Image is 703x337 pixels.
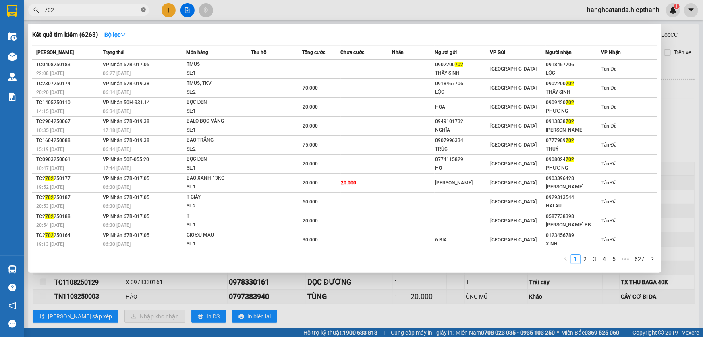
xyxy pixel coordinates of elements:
span: Tổng cước [302,50,325,55]
div: TC0408250183 [36,61,100,69]
span: 20.000 [303,218,318,224]
div: SL: 1 [187,164,247,173]
span: 70.000 [303,85,318,91]
div: 0949101732 [435,117,490,126]
div: TC2904250067 [36,117,100,126]
div: PHƯƠNG [546,164,601,172]
div: BALO BỌC VÀNG [187,117,247,126]
span: 702 [45,195,54,200]
span: 17:18 [DATE] [103,128,131,133]
span: Tản Đà [602,180,617,186]
li: 627 [632,254,647,264]
span: 20.000 [303,180,318,186]
div: SL: 1 [187,240,247,249]
span: search [33,7,39,13]
div: 0587738398 [546,212,601,221]
span: Người gửi [435,50,457,55]
span: 06:14 [DATE] [103,90,131,95]
span: 15:19 [DATE] [36,147,64,152]
li: Previous Page [561,254,571,264]
span: 06:34 [DATE] [103,109,131,114]
span: Tản Đà [602,161,617,167]
div: LỘC [546,69,601,77]
span: [GEOGRAPHIC_DATA] [491,123,537,129]
img: warehouse-icon [8,32,17,41]
div: SL: 1 [187,221,247,230]
span: VP Nhận [601,50,621,55]
span: VP Nhận 67B-019.38 [103,81,149,86]
div: TC2 250164 [36,231,100,240]
div: GIỎ ĐỦ MÀU [187,231,247,240]
div: SL: 1 [187,126,247,135]
span: [GEOGRAPHIC_DATA] [491,85,537,91]
span: [GEOGRAPHIC_DATA] [491,66,537,72]
span: 20.000 [303,123,318,129]
a: 627 [632,255,647,264]
div: [PERSON_NAME] [435,179,490,187]
span: 19:52 [DATE] [36,184,64,190]
span: VP Nhận 67B-019.38 [103,138,149,143]
img: solution-icon [8,93,17,101]
span: 702 [45,214,54,219]
span: VP Nhận 67B-019.38 [103,119,149,124]
span: VP Nhận 67B-017.05 [103,195,149,200]
span: Trạng thái [103,50,124,55]
div: LỘC [435,88,490,96]
div: BỌC ĐEN [187,98,247,107]
span: 06:30 [DATE] [103,222,131,228]
div: THUÝ [546,145,601,153]
div: BỌC ĐEN [187,155,247,164]
div: TC1604250088 [36,136,100,145]
div: TC2307250174 [36,80,100,88]
div: TC0903250061 [36,155,100,164]
span: 20:20 [DATE] [36,90,64,95]
span: 702 [45,232,54,238]
span: 06:44 [DATE] [103,147,131,152]
div: TC1405250110 [36,98,100,107]
span: Món hàng [186,50,208,55]
div: 0907996334 [435,136,490,145]
div: TMUS [187,60,247,69]
span: Tản Đà [602,142,617,148]
div: BAO XANH 13KG [187,174,247,183]
span: VP Gửi [490,50,506,55]
span: 10:47 [DATE] [36,165,64,171]
div: TC2 250188 [36,212,100,221]
span: VP Nhận 50F-055.20 [103,157,149,162]
span: close-circle [141,7,146,12]
div: SL: 2 [187,202,247,211]
span: notification [8,302,16,310]
li: 1 [571,254,581,264]
span: VP Nhận 50H-931.14 [103,100,150,105]
span: Nhãn [392,50,404,55]
span: 06:30 [DATE] [103,184,131,190]
span: 20:53 [DATE] [36,203,64,209]
span: 702 [566,100,574,105]
span: VP Nhận 67B-017.05 [103,232,149,238]
span: 17:44 [DATE] [103,165,131,171]
div: [PERSON_NAME] [546,183,601,191]
span: VP Nhận 67B-017.05 [103,62,149,67]
span: ••• [619,254,632,264]
div: T [187,212,247,221]
div: SL: 1 [187,183,247,192]
div: TMUS, TKV [187,79,247,88]
div: XINH [546,240,601,248]
div: 0774115829 [435,155,490,164]
span: 06:30 [DATE] [103,203,131,209]
span: 702 [566,157,574,162]
li: Next 5 Pages [619,254,632,264]
span: 702 [566,81,574,86]
div: TC2 250177 [36,174,100,183]
li: 5 [610,254,619,264]
div: TC2 250187 [36,193,100,202]
div: 0902200 [546,80,601,88]
span: VP Nhận 67B-017.05 [103,176,149,181]
span: 60.000 [303,199,318,205]
div: 0903396428 [546,174,601,183]
span: Tản Đà [602,104,617,110]
div: 6 BIA [435,236,490,244]
span: 702 [45,176,54,181]
span: [GEOGRAPHIC_DATA] [491,218,537,224]
strong: Bộ lọc [104,31,126,38]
